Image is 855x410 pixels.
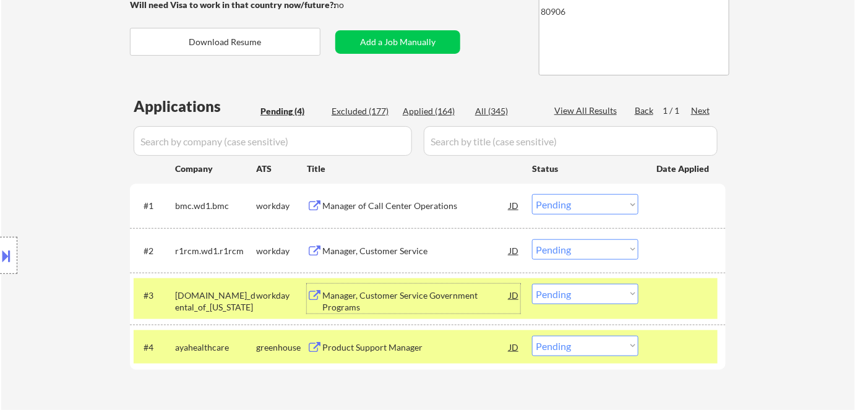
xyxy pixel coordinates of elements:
input: Search by title (case sensitive) [424,126,718,156]
div: JD [508,239,520,262]
div: Manager of Call Center Operations [322,200,509,212]
div: Product Support Manager [322,341,509,354]
button: Download Resume [130,28,320,56]
div: 1 / 1 [663,105,691,117]
div: Applied (164) [403,105,465,117]
input: Search by company (case sensitive) [134,126,412,156]
div: Pending (4) [260,105,322,117]
div: Next [691,105,711,117]
div: workday [256,289,307,302]
div: Date Applied [656,163,711,175]
div: Manager, Customer Service Government Programs [322,289,509,314]
div: ATS [256,163,307,175]
div: workday [256,245,307,257]
div: JD [508,194,520,216]
div: Excluded (177) [332,105,393,117]
div: Status [532,157,638,179]
div: All (345) [475,105,537,117]
div: JD [508,284,520,306]
button: Add a Job Manually [335,30,460,54]
div: greenhouse [256,341,307,354]
div: JD [508,336,520,358]
div: Manager, Customer Service [322,245,509,257]
div: Back [635,105,655,117]
div: workday [256,200,307,212]
div: View All Results [554,105,621,117]
div: Title [307,163,520,175]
